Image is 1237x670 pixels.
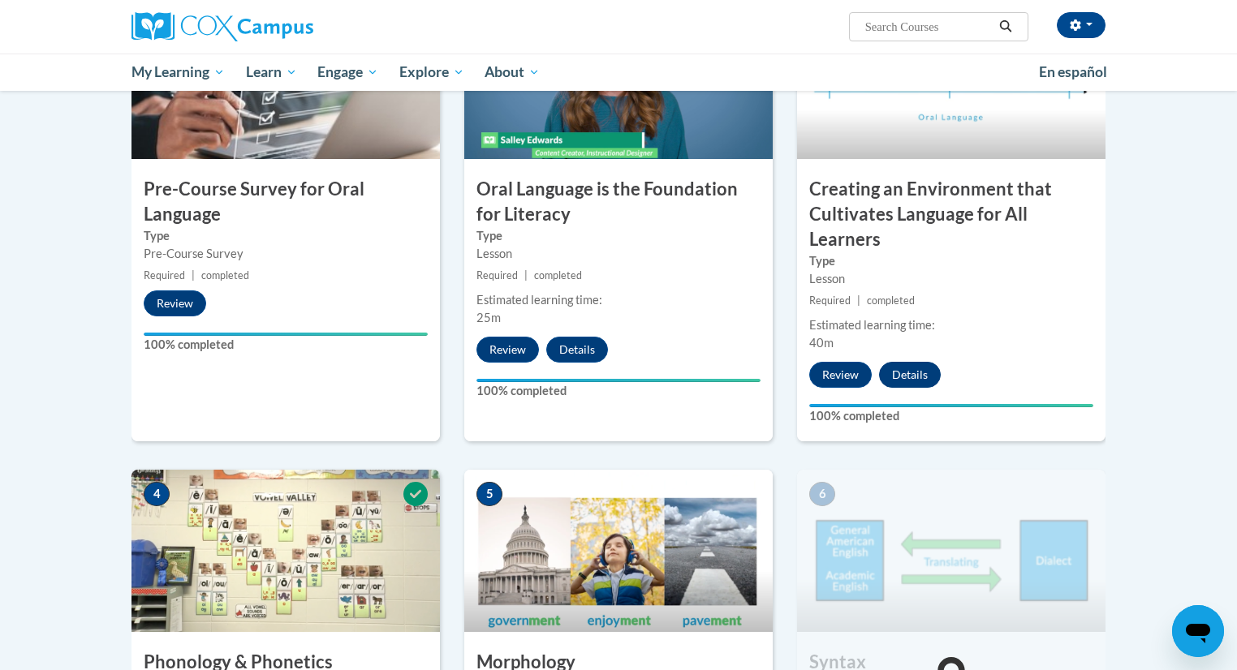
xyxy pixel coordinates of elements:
[809,252,1093,270] label: Type
[809,294,851,307] span: Required
[144,333,428,336] div: Your progress
[867,294,915,307] span: completed
[144,269,185,281] span: Required
[144,227,428,245] label: Type
[317,62,378,82] span: Engage
[476,337,539,363] button: Review
[307,54,389,91] a: Engage
[809,316,1093,334] div: Estimated learning time:
[1057,12,1106,38] button: Account Settings
[546,337,608,363] button: Details
[131,12,440,41] a: Cox Campus
[121,54,235,91] a: My Learning
[524,269,528,281] span: |
[864,17,993,37] input: Search Courses
[464,470,773,632] img: Course Image
[389,54,475,91] a: Explore
[476,269,518,281] span: Required
[476,291,761,309] div: Estimated learning time:
[993,17,1018,37] button: Search
[879,362,941,388] button: Details
[131,62,225,82] span: My Learning
[476,311,501,324] span: 25m
[475,54,551,91] a: About
[144,290,206,316] button: Review
[144,336,428,354] label: 100% completed
[809,404,1093,407] div: Your progress
[1028,55,1118,89] a: En español
[857,294,860,307] span: |
[131,177,440,227] h3: Pre-Course Survey for Oral Language
[476,379,761,382] div: Your progress
[246,62,297,82] span: Learn
[476,382,761,400] label: 100% completed
[131,470,440,632] img: Course Image
[809,362,872,388] button: Review
[235,54,308,91] a: Learn
[131,12,313,41] img: Cox Campus
[399,62,464,82] span: Explore
[144,245,428,263] div: Pre-Course Survey
[192,269,195,281] span: |
[107,54,1130,91] div: Main menu
[476,227,761,245] label: Type
[485,62,540,82] span: About
[809,270,1093,288] div: Lesson
[144,482,170,506] span: 4
[809,407,1093,425] label: 100% completed
[809,482,835,506] span: 6
[476,245,761,263] div: Lesson
[1172,605,1224,657] iframe: Button to launch messaging window
[1039,63,1107,80] span: En español
[534,269,582,281] span: completed
[476,482,502,506] span: 5
[809,336,834,350] span: 40m
[201,269,249,281] span: completed
[464,177,773,227] h3: Oral Language is the Foundation for Literacy
[797,177,1106,251] h3: Creating an Environment that Cultivates Language for All Learners
[797,470,1106,632] img: Course Image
